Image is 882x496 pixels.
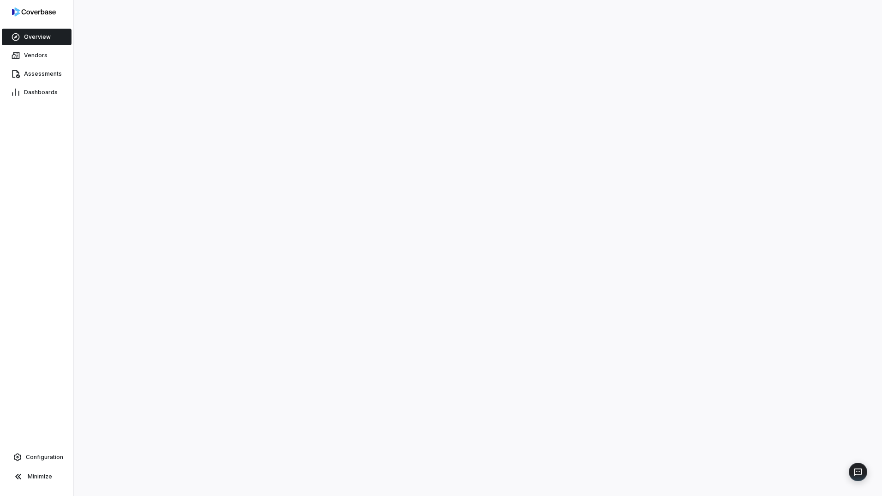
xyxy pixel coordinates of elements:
span: Configuration [26,454,63,461]
span: Assessments [24,70,62,78]
span: Vendors [24,52,48,59]
a: Configuration [4,449,70,466]
span: Dashboards [24,89,58,96]
a: Assessments [2,66,72,82]
button: Minimize [4,467,70,486]
span: Minimize [28,473,52,480]
img: logo-D7KZi-bG.svg [12,7,56,17]
a: Overview [2,29,72,45]
a: Vendors [2,47,72,64]
a: Dashboards [2,84,72,101]
span: Overview [24,33,51,41]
